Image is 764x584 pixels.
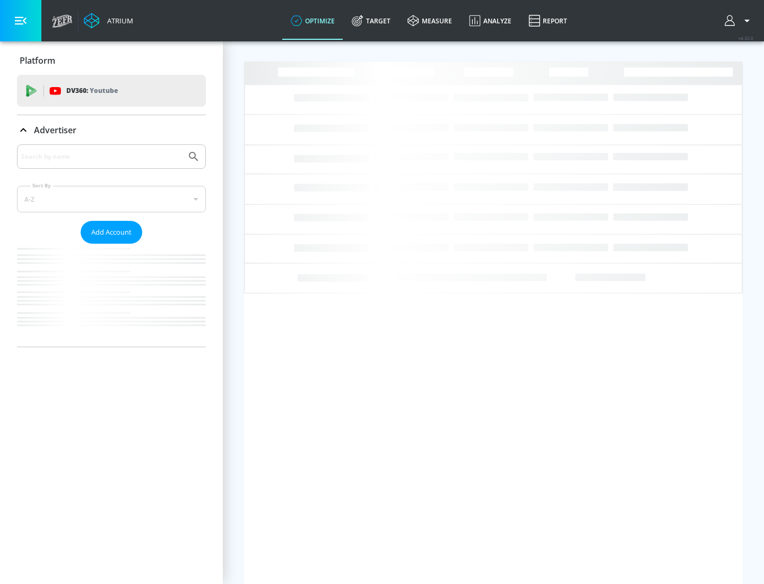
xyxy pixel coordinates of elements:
div: Platform [17,46,206,75]
span: v 4.32.0 [739,35,753,41]
a: Analyze [461,2,520,40]
input: Search by name [21,150,182,164]
p: Platform [20,55,55,66]
div: Atrium [103,16,133,25]
div: DV360: Youtube [17,75,206,107]
a: Atrium [84,13,133,29]
div: Advertiser [17,115,206,145]
span: Add Account [91,226,132,238]
a: optimize [282,2,343,40]
label: Sort By [30,182,53,189]
a: Report [520,2,576,40]
p: Youtube [90,85,118,96]
div: A-Z [17,186,206,212]
a: measure [399,2,461,40]
nav: list of Advertiser [17,244,206,347]
button: Add Account [81,221,142,244]
p: Advertiser [34,124,76,136]
a: Target [343,2,399,40]
p: DV360: [66,85,118,97]
div: Advertiser [17,144,206,347]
